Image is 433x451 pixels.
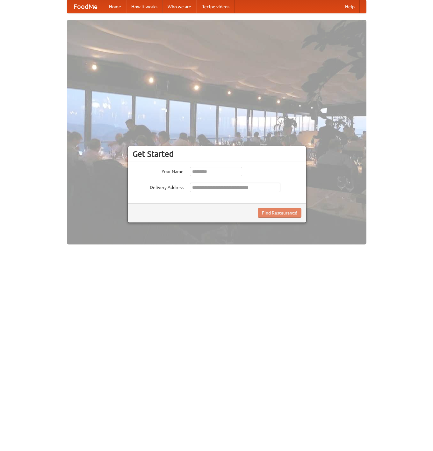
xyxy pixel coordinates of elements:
[162,0,196,13] a: Who we are
[104,0,126,13] a: Home
[340,0,360,13] a: Help
[196,0,235,13] a: Recipe videos
[258,208,301,218] button: Find Restaurants!
[133,149,301,159] h3: Get Started
[133,167,184,175] label: Your Name
[133,183,184,191] label: Delivery Address
[126,0,162,13] a: How it works
[67,0,104,13] a: FoodMe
